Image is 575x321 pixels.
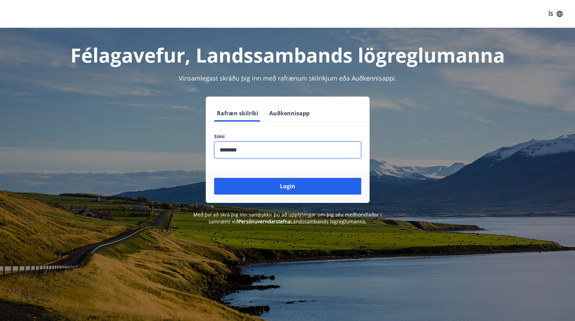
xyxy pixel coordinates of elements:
[544,8,567,20] button: ÍS
[214,133,361,140] label: Sími
[238,218,290,225] a: Persónuverndarstefna
[214,105,261,122] button: Rafræn skilríki
[179,74,397,82] span: Vinsamlegast skráðu þig inn með rafrænum skilríkjum eða Auðkennisappi.
[193,211,382,225] span: Með því að skrá þig inn samþykkir þú að upplýsingar um þig séu meðhöndlaðar í samræmi við Landssa...
[46,42,529,68] h1: Félagavefur, Landssambands lögreglumanna
[214,178,361,195] button: Login
[267,105,312,122] button: Auðkennisapp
